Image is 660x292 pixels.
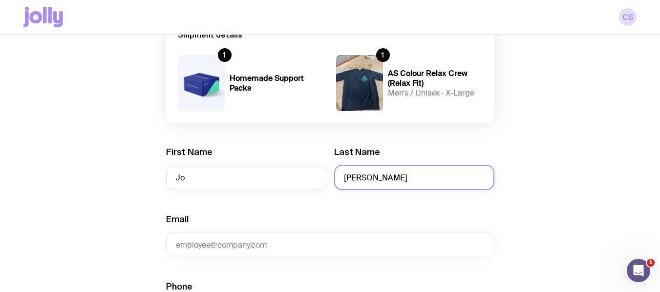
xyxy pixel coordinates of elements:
[334,146,380,158] label: Last Name
[627,259,650,282] iframe: Intercom live chat
[178,30,483,39] h2: Shipment details
[334,165,494,190] input: Last Name
[166,232,494,257] input: employee@company.com
[230,74,324,93] h4: Homemade Support Packs
[647,259,655,267] span: 1
[388,69,483,88] h4: AS Colour Relax Crew (Relax Fit)
[166,165,326,190] input: First Name
[166,214,189,225] label: Email
[619,8,637,26] a: CS
[218,48,232,62] div: 1
[388,88,483,98] h5: Men’s / Unisex · X-Large
[166,146,213,158] label: First Name
[376,48,390,62] div: 1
